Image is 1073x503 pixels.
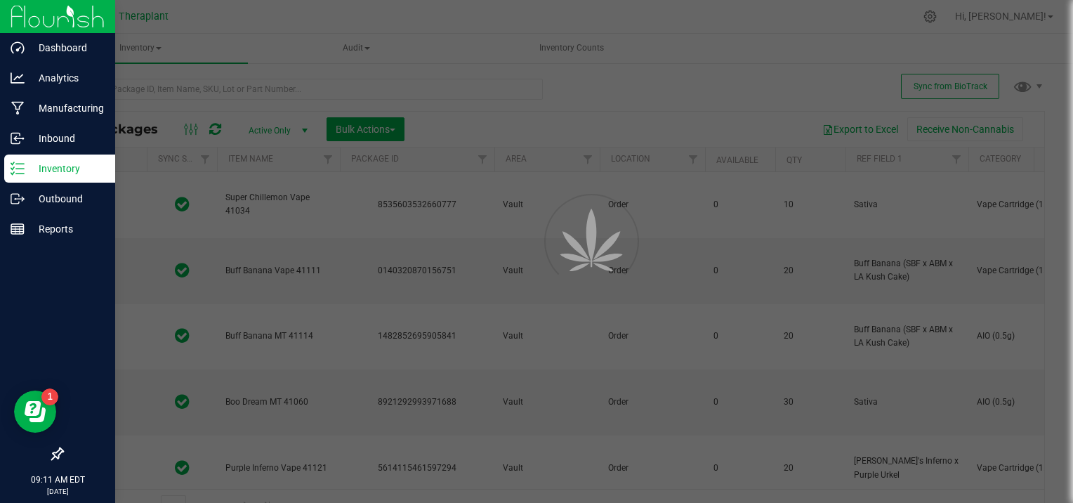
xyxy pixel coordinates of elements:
[25,190,109,207] p: Outbound
[11,131,25,145] inline-svg: Inbound
[11,162,25,176] inline-svg: Inventory
[11,101,25,115] inline-svg: Manufacturing
[6,473,109,486] p: 09:11 AM EDT
[14,391,56,433] iframe: Resource center
[11,41,25,55] inline-svg: Dashboard
[25,100,109,117] p: Manufacturing
[11,192,25,206] inline-svg: Outbound
[11,71,25,85] inline-svg: Analytics
[25,160,109,177] p: Inventory
[25,221,109,237] p: Reports
[11,222,25,236] inline-svg: Reports
[6,486,109,497] p: [DATE]
[25,70,109,86] p: Analytics
[41,388,58,405] iframe: Resource center unread badge
[25,130,109,147] p: Inbound
[25,39,109,56] p: Dashboard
